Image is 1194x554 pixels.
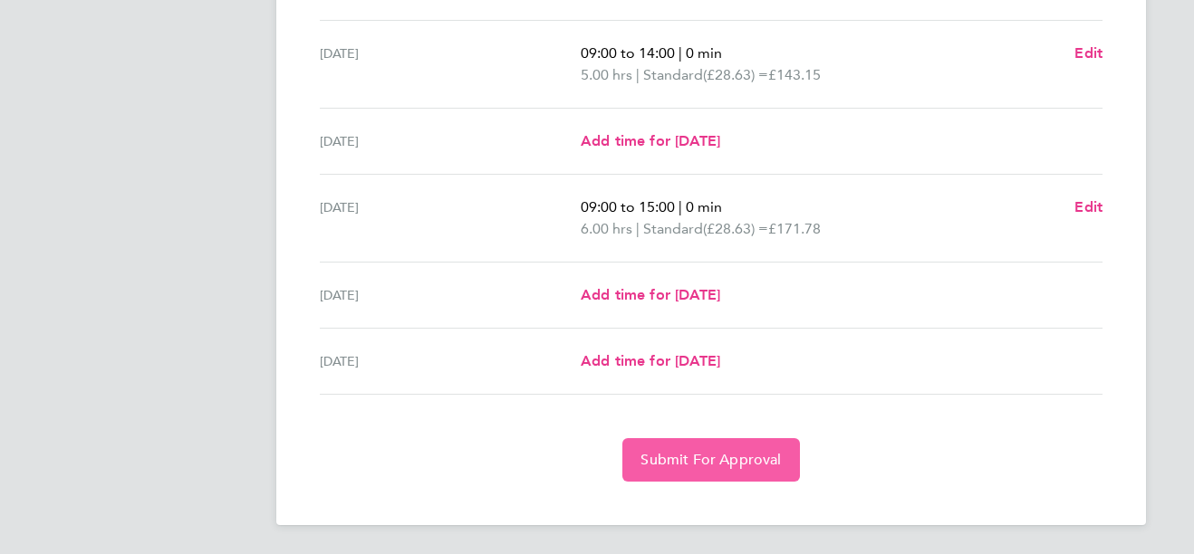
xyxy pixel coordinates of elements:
div: [DATE] [320,196,581,240]
div: [DATE] [320,130,581,152]
a: Add time for [DATE] [581,350,720,372]
a: Edit [1074,43,1103,64]
span: 0 min [686,198,722,215]
a: Edit [1074,196,1103,218]
span: Submit For Approval [640,451,781,469]
div: [DATE] [320,350,581,372]
a: Add time for [DATE] [581,130,720,152]
div: [DATE] [320,43,581,86]
span: Add time for [DATE] [581,132,720,149]
span: Edit [1074,198,1103,215]
span: £143.15 [768,66,821,83]
span: Edit [1074,44,1103,62]
div: [DATE] [320,284,581,306]
span: £171.78 [768,220,821,237]
span: Standard [643,218,703,240]
span: (£28.63) = [703,66,768,83]
span: | [636,220,640,237]
span: 0 min [686,44,722,62]
span: | [636,66,640,83]
span: Add time for [DATE] [581,352,720,369]
span: (£28.63) = [703,220,768,237]
span: 09:00 to 14:00 [581,44,675,62]
button: Submit For Approval [622,438,799,482]
a: Add time for [DATE] [581,284,720,306]
span: | [679,44,682,62]
span: Standard [643,64,703,86]
span: 6.00 hrs [581,220,632,237]
span: | [679,198,682,215]
span: Add time for [DATE] [581,286,720,303]
span: 5.00 hrs [581,66,632,83]
span: 09:00 to 15:00 [581,198,675,215]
